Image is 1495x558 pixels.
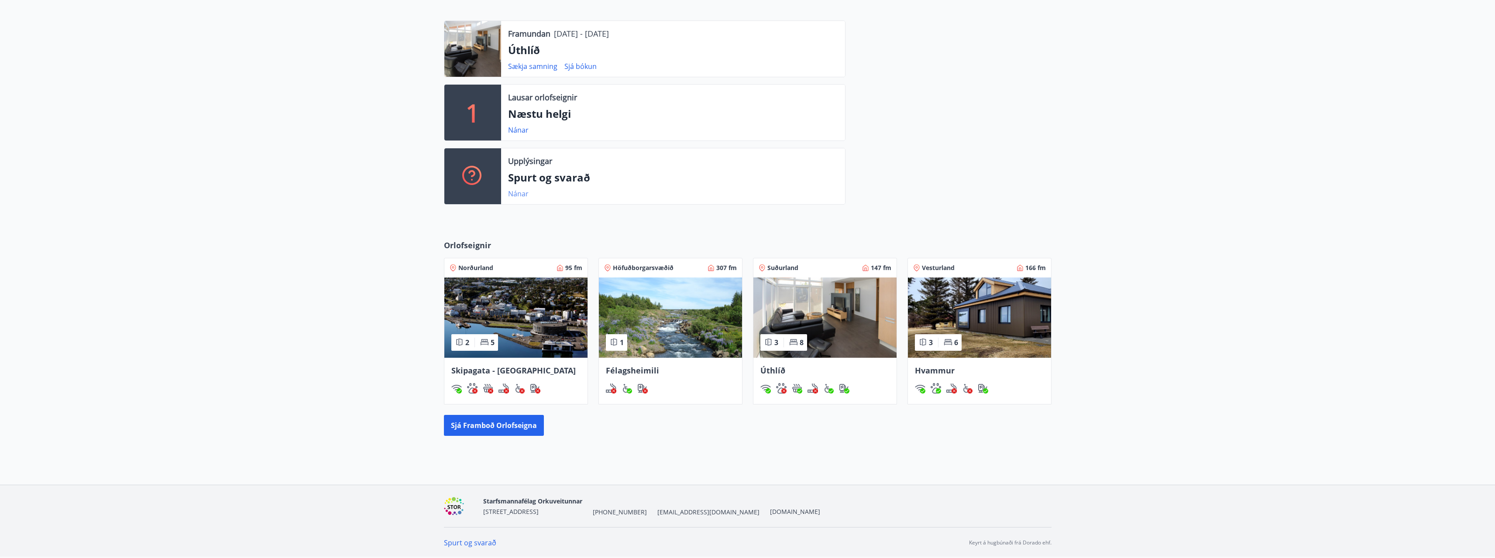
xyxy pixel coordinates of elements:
span: 6 [954,338,958,347]
div: Aðgengi fyrir hjólastól [514,383,525,394]
p: [DATE] - [DATE] [554,28,609,39]
p: Keyrt á hugbúnaði frá Dorado ehf. [969,539,1052,547]
span: 8 [800,338,804,347]
img: 8IYIKVZQyRlUC6HQIIUSdjpPGRncJsz2RzLgWvp4.svg [514,383,525,394]
span: [EMAIL_ADDRESS][DOMAIN_NAME] [657,508,760,517]
span: Úthlíð [760,365,785,376]
img: 8IYIKVZQyRlUC6HQIIUSdjpPGRncJsz2RzLgWvp4.svg [962,383,973,394]
span: 2 [465,338,469,347]
div: Aðgengi fyrir hjólastól [823,383,834,394]
div: Reykingar / Vape [498,383,509,394]
img: h89QDIuHlAdpqTriuIvuEWkTH976fOgBEOOeu1mi.svg [483,383,493,394]
span: Höfuðborgarsvæðið [613,264,674,272]
p: Framundan [508,28,550,39]
span: 166 fm [1025,264,1046,272]
a: [DOMAIN_NAME] [770,507,820,516]
button: Sjá framboð orlofseigna [444,415,544,436]
div: Hleðslustöð fyrir rafbíla [530,383,540,394]
span: Orlofseignir [444,240,491,251]
img: QNIUl6Cv9L9rHgMXwuzGLuiJOj7RKqxk9mBFPqjq.svg [498,383,509,394]
span: [PHONE_NUMBER] [593,508,647,517]
div: Heitur pottur [483,383,493,394]
div: Hleðslustöð fyrir rafbíla [839,383,849,394]
img: h89QDIuHlAdpqTriuIvuEWkTH976fOgBEOOeu1mi.svg [792,383,802,394]
img: HJRyFFsYp6qjeUYhR4dAD8CaCEsnIFYZ05miwXoh.svg [760,383,771,394]
span: Vesturland [922,264,955,272]
img: HJRyFFsYp6qjeUYhR4dAD8CaCEsnIFYZ05miwXoh.svg [451,383,462,394]
div: Þráðlaust net [760,383,771,394]
img: Paella dish [908,277,1051,358]
img: Paella dish [753,277,897,358]
span: 95 fm [565,264,582,272]
span: Starfsmannafélag Orkuveitunnar [483,497,582,505]
a: Sjá bókun [564,62,597,71]
img: nH7E6Gw2rvWFb8XaSdRp44dhkQaj4PJkOoRYItBQ.svg [978,383,988,394]
p: Lausar orlofseignir [508,92,577,103]
div: Aðgengi fyrir hjólastól [622,383,632,394]
div: Gæludýr [931,383,941,394]
a: Sækja samning [508,62,557,71]
img: nH7E6Gw2rvWFb8XaSdRp44dhkQaj4PJkOoRYItBQ.svg [839,383,849,394]
span: 3 [774,338,778,347]
span: 1 [620,338,624,347]
img: pxcaIm5dSOV3FS4whs1soiYWTwFQvksT25a9J10C.svg [776,383,787,394]
p: Næstu helgi [508,106,838,121]
img: pxcaIm5dSOV3FS4whs1soiYWTwFQvksT25a9J10C.svg [931,383,941,394]
span: Skipagata - [GEOGRAPHIC_DATA] [451,365,576,376]
div: Þráðlaust net [451,383,462,394]
span: 3 [929,338,933,347]
p: Úthlíð [508,43,838,58]
div: Aðgengi fyrir hjólastól [962,383,973,394]
a: Spurt og svarað [444,538,496,548]
img: 6gDcfMXiVBXXG0H6U6eM60D7nPrsl9g1x4qDF8XG.png [444,497,477,516]
div: Hleðslustöð fyrir rafbíla [978,383,988,394]
div: Heitur pottur [792,383,802,394]
span: Hvammur [915,365,955,376]
div: Þráðlaust net [915,383,925,394]
div: Gæludýr [776,383,787,394]
p: Spurt og svarað [508,170,838,185]
div: Reykingar / Vape [808,383,818,394]
img: nH7E6Gw2rvWFb8XaSdRp44dhkQaj4PJkOoRYItBQ.svg [530,383,540,394]
img: QNIUl6Cv9L9rHgMXwuzGLuiJOj7RKqxk9mBFPqjq.svg [808,383,818,394]
p: Upplýsingar [508,155,552,167]
img: HJRyFFsYp6qjeUYhR4dAD8CaCEsnIFYZ05miwXoh.svg [915,383,925,394]
img: QNIUl6Cv9L9rHgMXwuzGLuiJOj7RKqxk9mBFPqjq.svg [606,383,616,394]
img: QNIUl6Cv9L9rHgMXwuzGLuiJOj7RKqxk9mBFPqjq.svg [946,383,957,394]
img: Paella dish [444,277,588,358]
div: Hleðslustöð fyrir rafbíla [637,383,648,394]
span: Suðurland [767,264,798,272]
span: [STREET_ADDRESS] [483,507,539,516]
div: Reykingar / Vape [946,383,957,394]
span: 307 fm [716,264,737,272]
img: 8IYIKVZQyRlUC6HQIIUSdjpPGRncJsz2RzLgWvp4.svg [622,383,632,394]
div: Gæludýr [467,383,478,394]
span: Norðurland [458,264,493,272]
span: Félagsheimili [606,365,659,376]
p: 1 [466,96,480,129]
a: Nánar [508,189,529,199]
img: 8IYIKVZQyRlUC6HQIIUSdjpPGRncJsz2RzLgWvp4.svg [823,383,834,394]
img: Paella dish [599,277,742,358]
a: Nánar [508,125,529,135]
img: pxcaIm5dSOV3FS4whs1soiYWTwFQvksT25a9J10C.svg [467,383,478,394]
span: 5 [491,338,495,347]
div: Reykingar / Vape [606,383,616,394]
img: nH7E6Gw2rvWFb8XaSdRp44dhkQaj4PJkOoRYItBQ.svg [637,383,648,394]
span: 147 fm [871,264,891,272]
